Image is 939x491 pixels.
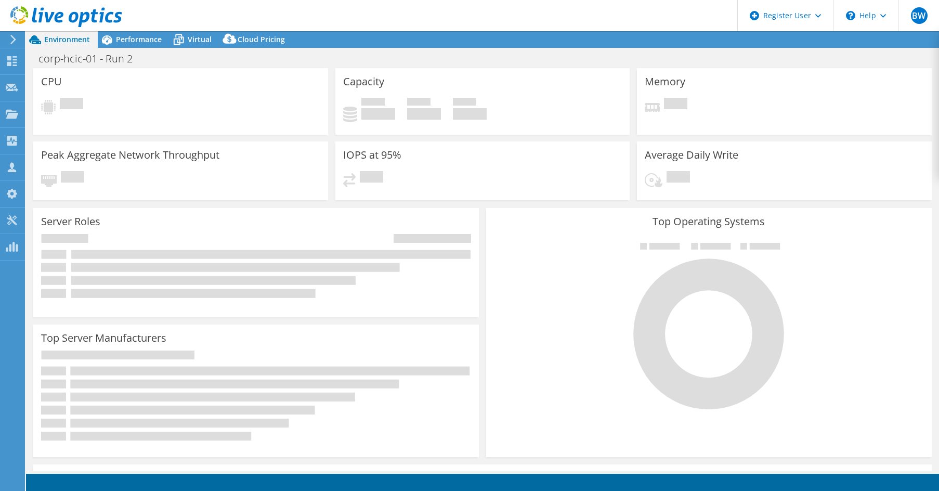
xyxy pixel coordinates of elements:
span: Pending [60,98,83,112]
span: Pending [664,98,687,112]
h3: Capacity [343,76,384,87]
h3: Top Server Manufacturers [41,332,166,344]
span: Pending [667,171,690,185]
h4: 0 GiB [407,108,441,120]
span: Total [453,98,476,108]
h3: IOPS at 95% [343,149,401,161]
h3: CPU [41,76,62,87]
h3: Peak Aggregate Network Throughput [41,149,219,161]
h3: Server Roles [41,216,100,227]
span: Free [407,98,431,108]
span: Used [361,98,385,108]
h1: corp-hcic-01 - Run 2 [34,53,149,64]
h3: Average Daily Write [645,149,738,161]
svg: \n [846,11,855,20]
h3: Top Operating Systems [494,216,924,227]
span: Performance [116,34,162,44]
h3: Memory [645,76,685,87]
span: Environment [44,34,90,44]
span: Pending [360,171,383,185]
span: Virtual [188,34,212,44]
span: BW [911,7,928,24]
h4: 0 GiB [453,108,487,120]
h4: 0 GiB [361,108,395,120]
span: Pending [61,171,84,185]
span: Cloud Pricing [238,34,285,44]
